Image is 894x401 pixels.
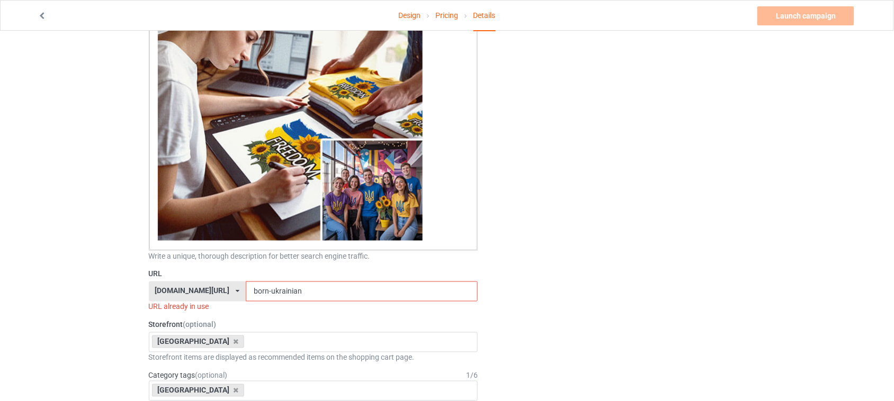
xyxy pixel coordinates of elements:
label: Category tags [149,370,228,381]
label: Storefront [149,320,478,330]
div: Write a unique, thorough description for better search engine traffic. [149,251,478,261]
div: [GEOGRAPHIC_DATA] [152,335,245,348]
div: 1 / 6 [466,370,478,381]
div: [GEOGRAPHIC_DATA] [152,384,245,397]
span: (optional) [183,321,217,329]
div: URL already in use [149,302,478,312]
div: Storefront items are displayed as recommended items on the shopping cart page. [149,352,478,363]
div: [DOMAIN_NAME][URL] [155,287,229,295]
div: Details [473,1,496,31]
label: URL [149,269,478,279]
span: (optional) [195,371,228,380]
a: Pricing [435,1,458,30]
a: Design [398,1,421,30]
